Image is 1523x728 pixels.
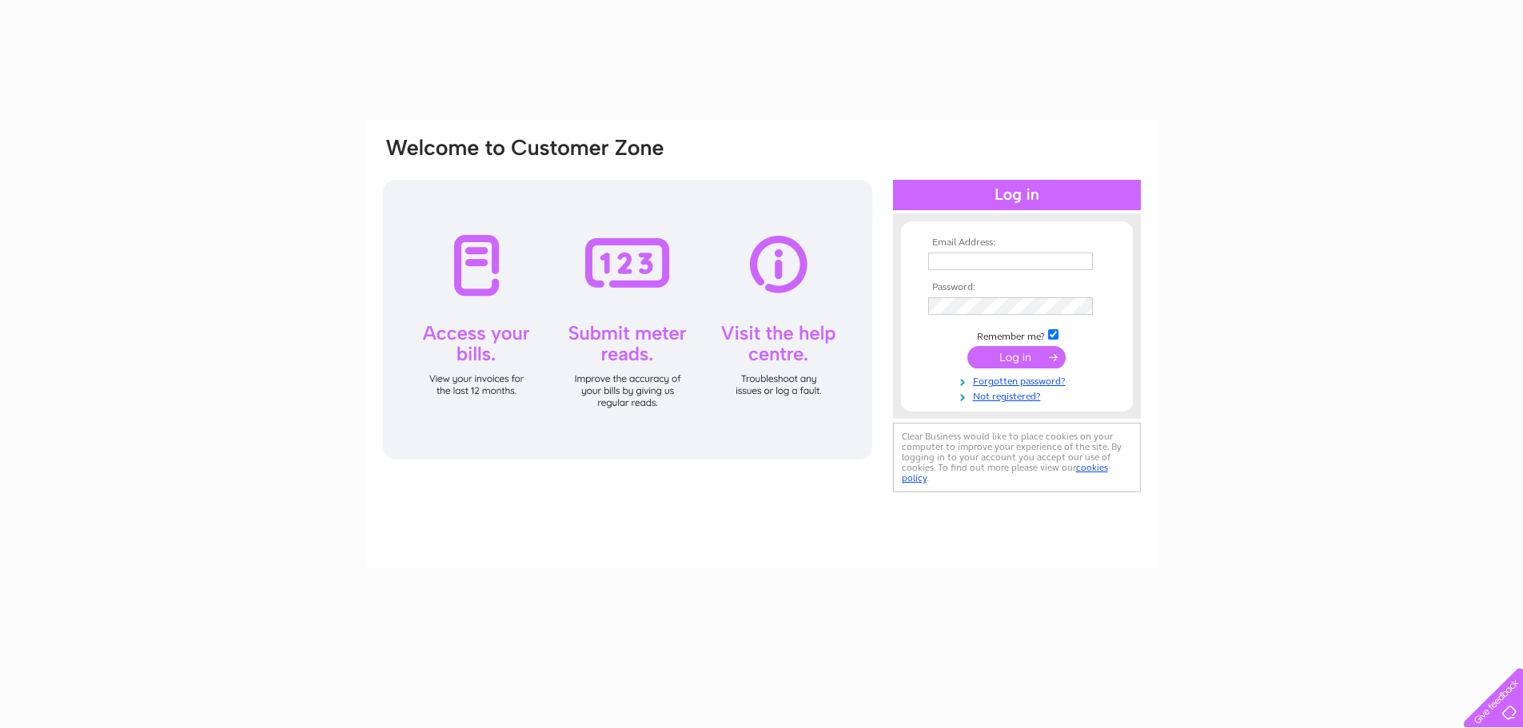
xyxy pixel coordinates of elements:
div: Clear Business would like to place cookies on your computer to improve your experience of the sit... [893,423,1141,492]
th: Email Address: [924,237,1110,249]
input: Submit [967,346,1066,368]
a: Forgotten password? [928,372,1110,388]
th: Password: [924,282,1110,293]
a: cookies policy [902,462,1108,483]
a: Not registered? [928,388,1110,403]
td: Remember me? [924,327,1110,343]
